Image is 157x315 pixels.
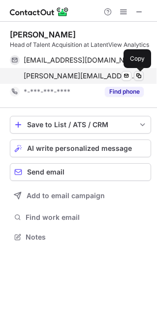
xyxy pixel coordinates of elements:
[10,30,76,39] div: [PERSON_NAME]
[24,56,136,65] span: [EMAIL_ADDRESS][DOMAIN_NAME]
[105,87,144,97] button: Reveal Button
[10,40,151,49] div: Head of Talent Acquisition at LatentView Analytics
[26,233,147,242] span: Notes
[24,71,136,80] span: [PERSON_NAME][EMAIL_ADDRESS][DOMAIN_NAME]
[10,210,151,224] button: Find work email
[10,140,151,157] button: AI write personalized message
[27,192,105,200] span: Add to email campaign
[10,163,151,181] button: Send email
[27,168,64,176] span: Send email
[10,116,151,134] button: save-profile-one-click
[10,187,151,205] button: Add to email campaign
[27,144,132,152] span: AI write personalized message
[10,6,69,18] img: ContactOut v5.3.10
[10,230,151,244] button: Notes
[26,213,147,222] span: Find work email
[27,121,134,129] div: Save to List / ATS / CRM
